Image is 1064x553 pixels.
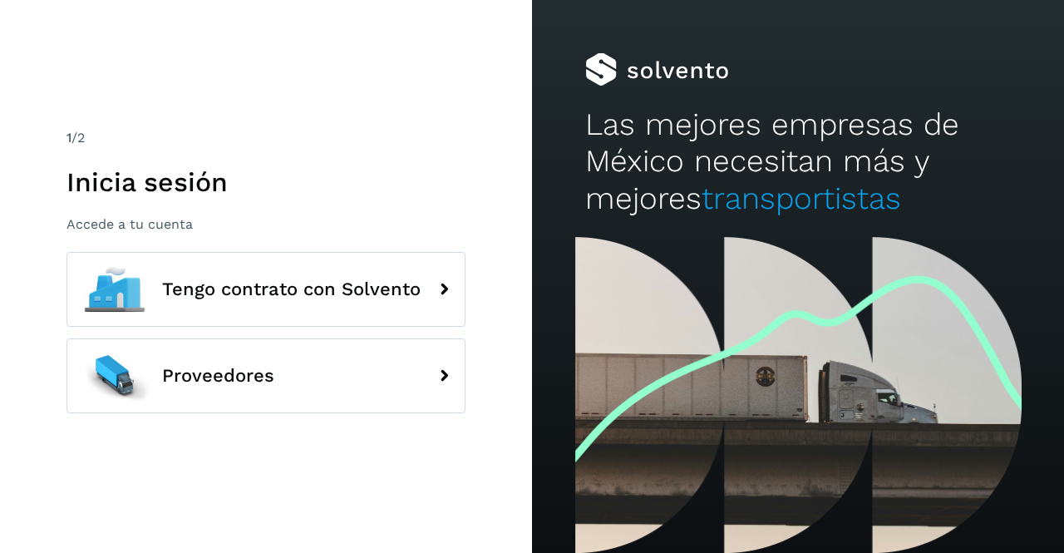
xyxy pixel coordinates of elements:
[66,130,71,146] span: 1
[66,128,465,148] div: /2
[702,180,901,216] span: transportistas
[66,252,465,327] button: Tengo contrato con Solvento
[162,279,421,299] span: Tengo contrato con Solvento
[162,366,274,386] span: Proveedores
[585,106,1011,217] h2: Las mejores empresas de México necesitan más y mejores
[66,216,465,232] p: Accede a tu cuenta
[66,338,465,413] button: Proveedores
[66,166,465,198] h1: Inicia sesión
